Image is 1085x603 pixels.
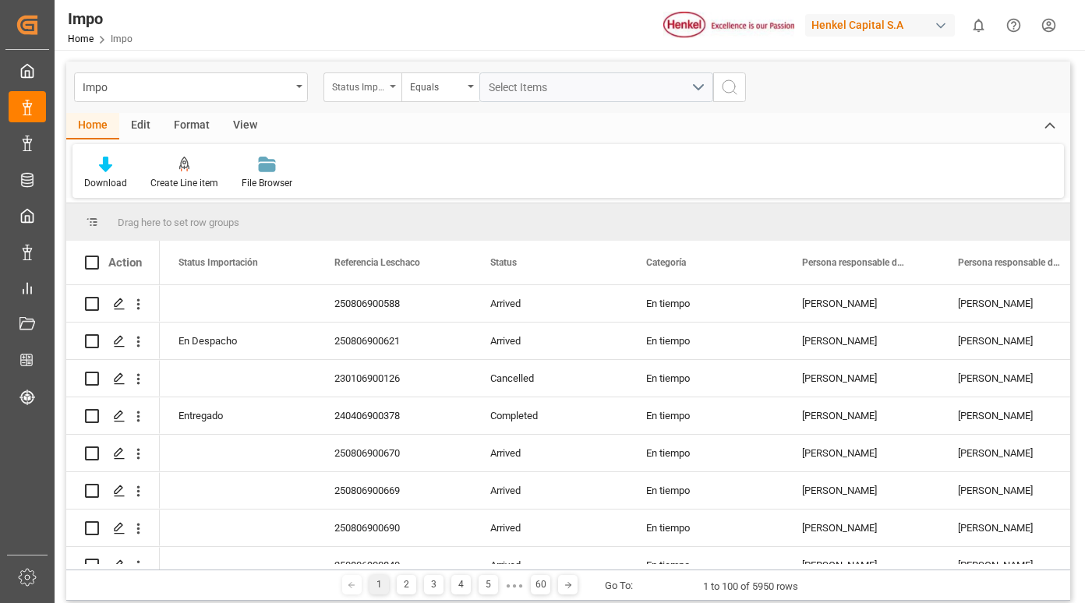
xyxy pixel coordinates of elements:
[627,435,783,471] div: En tiempo
[451,575,471,594] div: 4
[66,547,160,584] div: Press SPACE to select this row.
[489,81,555,93] span: Select Items
[783,510,939,546] div: [PERSON_NAME]
[472,397,627,434] div: Completed
[242,176,292,190] div: File Browser
[783,323,939,359] div: [PERSON_NAME]
[66,397,160,435] div: Press SPACE to select this row.
[66,472,160,510] div: Press SPACE to select this row.
[334,257,420,268] span: Referencia Leschaco
[506,580,523,591] div: ● ● ●
[479,575,498,594] div: 5
[490,257,517,268] span: Status
[627,323,783,359] div: En tiempo
[531,575,550,594] div: 60
[472,323,627,359] div: Arrived
[783,285,939,322] div: [PERSON_NAME]
[472,360,627,397] div: Cancelled
[108,256,142,270] div: Action
[316,510,472,546] div: 250806900690
[66,510,160,547] div: Press SPACE to select this row.
[472,472,627,509] div: Arrived
[397,575,416,594] div: 2
[68,33,94,44] a: Home
[221,113,269,139] div: View
[703,579,798,594] div: 1 to 100 of 5950 rows
[410,76,463,94] div: Equals
[316,472,472,509] div: 250806900669
[996,8,1031,43] button: Help Center
[627,472,783,509] div: En tiempo
[316,547,472,584] div: 250806900840
[74,72,308,102] button: open menu
[805,10,961,40] button: Henkel Capital S.A
[472,510,627,546] div: Arrived
[84,176,127,190] div: Download
[479,72,713,102] button: open menu
[316,323,472,359] div: 250806900621
[627,547,783,584] div: En tiempo
[323,72,401,102] button: open menu
[958,257,1062,268] span: Persona responsable de seguimiento
[401,72,479,102] button: open menu
[118,217,239,228] span: Drag here to set row groups
[783,397,939,434] div: [PERSON_NAME]
[119,113,162,139] div: Edit
[424,575,444,594] div: 3
[802,257,907,268] span: Persona responsable de la importacion
[627,360,783,397] div: En tiempo
[316,285,472,322] div: 250806900588
[713,72,746,102] button: search button
[627,510,783,546] div: En tiempo
[66,323,160,360] div: Press SPACE to select this row.
[66,360,160,397] div: Press SPACE to select this row.
[68,7,133,30] div: Impo
[627,285,783,322] div: En tiempo
[178,257,258,268] span: Status Importación
[178,323,297,359] div: En Despacho
[83,76,291,96] div: Impo
[805,14,955,37] div: Henkel Capital S.A
[316,360,472,397] div: 230106900126
[605,578,633,594] div: Go To:
[316,435,472,471] div: 250806900670
[178,398,297,434] div: Entregado
[646,257,686,268] span: Categoría
[66,285,160,323] div: Press SPACE to select this row.
[627,397,783,434] div: En tiempo
[66,113,119,139] div: Home
[783,435,939,471] div: [PERSON_NAME]
[369,575,389,594] div: 1
[66,435,160,472] div: Press SPACE to select this row.
[961,8,996,43] button: show 0 new notifications
[472,285,627,322] div: Arrived
[316,397,472,434] div: 240406900378
[783,472,939,509] div: [PERSON_NAME]
[783,360,939,397] div: [PERSON_NAME]
[332,76,385,94] div: Status Importación
[150,176,218,190] div: Create Line item
[783,547,939,584] div: [PERSON_NAME]
[162,113,221,139] div: Format
[472,547,627,584] div: Arrived
[663,12,794,39] img: Henkel%20logo.jpg_1689854090.jpg
[472,435,627,471] div: Arrived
